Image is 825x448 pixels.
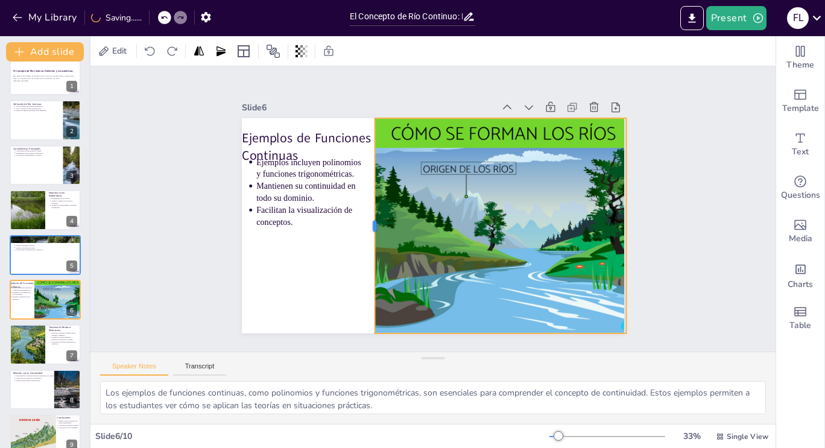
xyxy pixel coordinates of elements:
p: Continuidad, diferenciabilidad y límites. [16,150,59,152]
div: 7 [66,350,77,361]
div: 4 [66,216,77,227]
button: Export to PowerPoint [680,6,704,30]
button: Speaker Notes [100,362,168,376]
p: Facilitan la visualización de conceptos. [255,186,365,221]
p: Permite predicciones precisas. [16,247,77,249]
div: 4 [10,190,81,230]
p: Asegura un comportamiento predecible de funciones. [51,204,77,209]
p: Ejemplos de Funciones Continuas [247,110,394,160]
p: Permite el estudio de derivadas e integrales. [51,200,77,204]
div: 33 % [677,431,706,442]
span: Template [782,102,819,115]
strong: El Concepto de Río Continuo: Definición y Características [13,70,73,73]
p: Características Principales [13,147,60,151]
div: 6 [66,305,77,316]
div: Add a table [776,297,824,340]
p: Crucial para el modelado de fenómenos. [16,377,59,379]
div: 5 [10,235,81,275]
button: My Library [9,8,82,27]
div: Add ready made slides [776,80,824,123]
div: Slide 6 [253,83,505,120]
input: Insert title [350,8,463,25]
p: Garantiza un comportamiento predecible en intervalos cerrados. [51,336,77,341]
p: Facilitan la visualización de conceptos. [12,295,32,300]
div: 3 [10,145,81,185]
button: Transcript [173,362,227,376]
span: Media [789,232,812,245]
div: 2 [66,126,77,137]
p: Aplicaciones en investigación y desarrollo. [16,248,77,251]
div: 2 [10,100,81,140]
p: Ejemplos de Funciones Continuas [10,282,36,288]
span: Edit [110,45,129,57]
span: Position [266,44,280,58]
div: Add charts and graphs [776,253,824,297]
button: F L [787,6,809,30]
div: Add images, graphics, shapes or video [776,210,824,253]
p: Esta presentación explora el concepto de río continuo, sus definiciones, características clave y ... [13,75,77,80]
p: Teorema de Bolzano-Weierstrass [49,326,77,332]
div: Slide 6 / 10 [95,431,549,442]
button: Add slide [6,42,84,62]
div: 8 [66,395,77,406]
p: Aplicaciones en Física [13,236,77,240]
div: Saving...... [91,12,142,24]
button: Present [706,6,767,30]
span: Text [792,145,809,159]
div: Change the overall theme [776,36,824,80]
span: Theme [786,58,814,72]
p: Aplicable en problemas matemáticos y científicos. [51,341,77,345]
span: Charts [788,278,813,291]
p: Aplicaciones en matemáticas y ciencias. [16,154,59,157]
p: Permite un análisis más fluido de las funciones. [16,109,59,112]
textarea: Los ejemplos de funciones continuas, como polinomios y funciones trigonométricas, son esenciales ... [100,381,766,414]
span: Table [789,319,811,332]
div: 1 [10,55,81,95]
p: Importancia en Matemáticas [49,191,77,198]
div: 3 [66,171,77,181]
div: 7 [10,324,81,364]
p: Mantienen su continuidad en todo su dominio. [12,291,32,295]
p: Variaciones en la entrada producen variaciones en la salida. [16,374,59,377]
span: Questions [781,189,820,202]
p: Mantienen su continuidad en todo su dominio. [258,162,368,197]
div: 5 [66,260,77,271]
p: Definición de Río Continuo [13,102,60,106]
p: Un río continuo es un modelo matemático. [16,105,59,107]
p: Un río continuo no tiene interrupciones. [16,107,59,109]
p: Permite realizar predicciones precisas. [16,379,59,382]
div: 8 [10,370,81,409]
p: Ejemplos incluyen polinomios y funciones trigonométricas. [12,287,32,291]
div: F L [787,7,809,29]
p: Fundamental para el estudio de funciones. [16,152,59,154]
div: Add text boxes [776,123,824,166]
p: Modelar fenómenos en física. [16,244,77,247]
p: Fundamental para el cálculo. [51,198,77,200]
p: Relación con la Continuidad [13,371,60,374]
div: 6 [10,280,81,320]
p: Conclusiones [57,416,92,420]
div: Layout [234,42,253,61]
p: Ejemplos incluyen polinomios y funciones trigonométricas. [261,138,371,173]
span: Single View [727,432,768,441]
div: Get real-time input from your audience [776,166,824,210]
div: 1 [66,81,77,92]
p: Funciones continuas alcanzan valores máximos y mínimos. [51,332,77,336]
p: Generated with [URL] [13,80,77,82]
